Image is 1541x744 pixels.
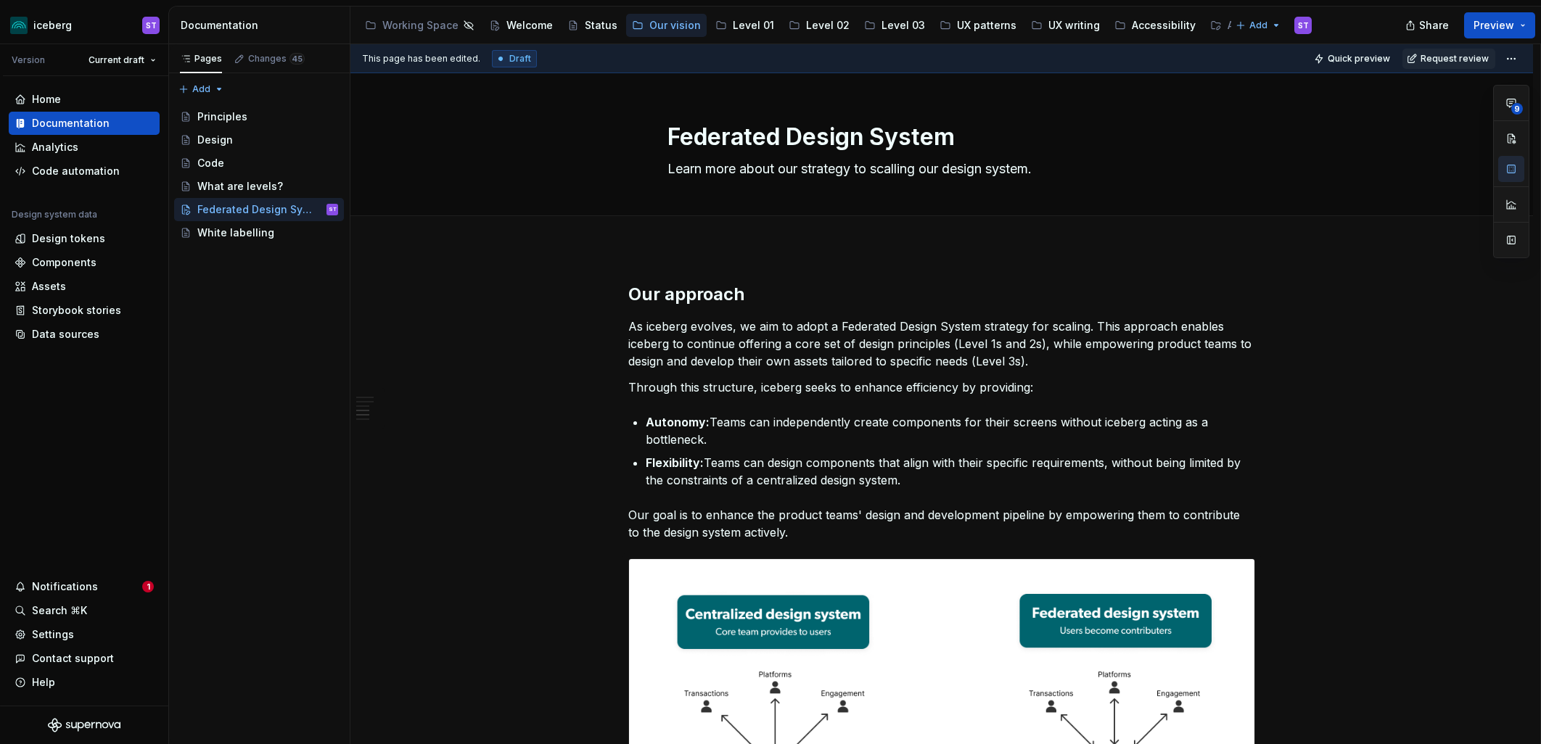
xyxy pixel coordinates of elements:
a: Principles [174,105,344,128]
button: Add [174,79,229,99]
a: Federated Design SystemST [174,198,344,221]
h2: Our approach [628,283,1255,306]
a: Our vision [626,14,707,37]
div: Storybook stories [32,303,121,318]
div: Page tree [359,11,1228,40]
button: Add [1231,15,1286,36]
button: Search ⌘K [9,599,160,622]
button: Notifications1 [9,575,160,598]
div: Analytics [1228,18,1274,33]
div: Status [585,18,617,33]
div: Contact support [32,651,114,666]
div: Level 01 [733,18,774,33]
div: Design [197,133,233,147]
button: Share [1398,12,1458,38]
textarea: Federated Design System [665,120,1213,154]
a: Storybook stories [9,299,160,322]
div: What are levels? [197,179,283,194]
a: What are levels? [174,175,344,198]
div: UX patterns [957,18,1016,33]
span: 1 [142,581,154,592]
p: Teams can independently create components for their screens without iceberg acting as a bottleneck. [646,413,1255,448]
span: Request review [1421,53,1489,65]
p: Our goal is to enhance the product teams' design and development pipeline by empowering them to c... [628,506,1255,541]
div: ST [1298,20,1309,31]
div: Assets [32,279,66,294]
a: Level 03 [858,14,931,37]
div: UX writing [1048,18,1100,33]
div: Settings [32,627,74,642]
a: Design tokens [9,227,160,250]
div: White labelling [197,226,274,240]
a: Accessibility [1109,14,1201,37]
strong: Flexibility: [646,455,704,470]
p: Teams can design components that align with their specific requirements, without being limited by... [646,454,1255,489]
a: Documentation [9,112,160,135]
span: Share [1419,18,1449,33]
span: Preview [1474,18,1514,33]
div: ST [146,20,157,31]
div: Federated Design System [197,202,317,217]
a: Code automation [9,160,160,183]
a: Code [174,152,344,175]
button: Help [9,671,160,694]
div: Our vision [649,18,701,33]
div: iceberg [33,18,72,33]
span: Current draft [89,54,144,66]
div: Changes [248,53,305,65]
a: Components [9,251,160,274]
div: Accessibility [1132,18,1196,33]
button: Current draft [82,50,163,70]
a: Level 01 [710,14,780,37]
a: UX patterns [934,14,1022,37]
div: Data sources [32,327,99,342]
div: Pages [180,53,222,65]
div: Home [32,92,61,107]
a: Analytics [1204,14,1296,37]
a: Data sources [9,323,160,346]
div: Version [12,54,45,66]
div: Principles [197,109,247,124]
p: As iceberg evolves, we aim to adopt a Federated Design System strategy for scaling. This approach... [628,318,1255,370]
a: White labelling [174,221,344,244]
button: icebergST [3,9,165,41]
div: Code [197,156,224,170]
button: Preview [1464,12,1535,38]
div: Design system data [12,209,97,220]
span: This page has been edited. [362,53,480,65]
a: Design [174,128,344,152]
div: Design tokens [32,231,105,246]
a: UX writing [1025,14,1106,37]
button: Quick preview [1310,49,1397,69]
div: Level 03 [882,18,925,33]
textarea: Learn more about our strategy to scalling our design system. [665,157,1213,181]
span: 45 [289,53,305,65]
div: Documentation [32,116,110,131]
div: Code automation [32,164,120,178]
div: Level 02 [806,18,850,33]
button: Contact support [9,647,160,670]
div: Working Space [382,18,459,33]
div: Draft [492,50,537,67]
div: Help [32,675,55,690]
div: Search ⌘K [32,603,87,618]
div: Notifications [32,579,98,594]
a: Assets [9,275,160,298]
a: Status [562,14,623,37]
a: Home [9,88,160,111]
div: Page tree [174,105,344,244]
img: 418c6d47-6da6-4103-8b13-b5999f8989a1.png [10,17,28,34]
p: Through this structure, iceberg seeks to enhance efficiency by providing: [628,379,1255,396]
a: Level 02 [783,14,855,37]
button: Request review [1402,49,1495,69]
div: Welcome [506,18,553,33]
a: Settings [9,623,160,646]
span: Add [1249,20,1267,31]
strong: Autonomy: [646,415,710,429]
div: Components [32,255,96,270]
a: Working Space [359,14,480,37]
svg: Supernova Logo [48,718,120,732]
a: Analytics [9,136,160,159]
div: Analytics [32,140,78,154]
